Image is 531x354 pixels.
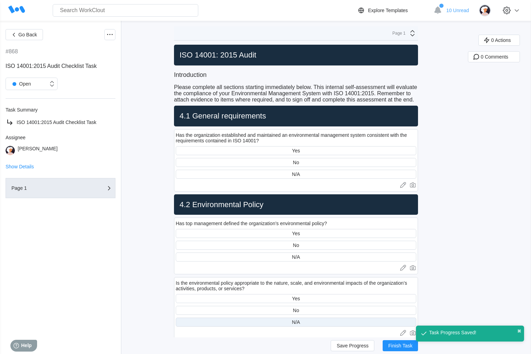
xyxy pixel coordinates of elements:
[6,118,115,126] a: ISO 14001:2015 Audit Checklist Task
[6,48,18,55] div: #868
[17,120,96,125] span: ISO 14001:2015 Audit Checklist Task
[368,8,408,13] div: Explore Templates
[176,221,327,226] div: Has top management defined the organization’s environmental policy?
[292,231,300,236] div: Yes
[292,296,300,301] div: Yes
[337,343,368,348] span: Save Progress
[6,135,115,140] div: Assignee
[481,54,508,59] span: 0 Comments
[446,8,469,13] span: 10 Unread
[293,242,299,248] div: No
[331,340,374,351] button: Save Progress
[293,308,299,313] div: No
[18,146,58,155] div: [PERSON_NAME]
[388,343,412,348] span: Finish Task
[468,51,520,62] button: 0 Comments
[53,4,198,17] input: Search WorkClout
[293,160,299,165] div: No
[292,148,300,153] div: Yes
[6,29,43,40] button: Go Back
[177,111,415,121] h2: 4.1 General requirements
[18,32,37,37] span: Go Back
[176,132,416,143] div: Has the organization established and maintained an environmental management system consistent wit...
[491,38,511,43] span: 0 Actions
[6,146,15,155] img: user-4.png
[292,254,300,260] div: N/A
[11,186,81,191] div: Page 1
[177,50,415,60] h2: ISO 14001: 2015 Audit
[357,6,430,15] a: Explore Templates
[6,178,115,198] button: Page 1
[6,107,115,113] div: Task Summary
[6,63,97,69] span: ISO 14001:2015 Audit Checklist Task
[9,79,31,89] div: Open
[292,171,300,177] div: N/A
[292,319,300,325] div: N/A
[478,35,520,46] button: 0 Actions
[174,68,418,82] p: Introduction
[176,280,416,291] div: Is the environmental policy appropriate to the nature, scale, and environmental impacts of the or...
[479,5,491,16] img: user-4.png
[429,330,476,335] div: Task Progress Saved!
[177,200,415,210] h2: 4.2 Environmental Policy
[6,164,34,169] button: Show Details
[517,328,521,334] button: close
[388,31,406,36] div: Page 1
[174,84,418,103] div: Please complete all sections starting immediately below. This internal self-assessment will evalu...
[383,340,418,351] button: Finish Task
